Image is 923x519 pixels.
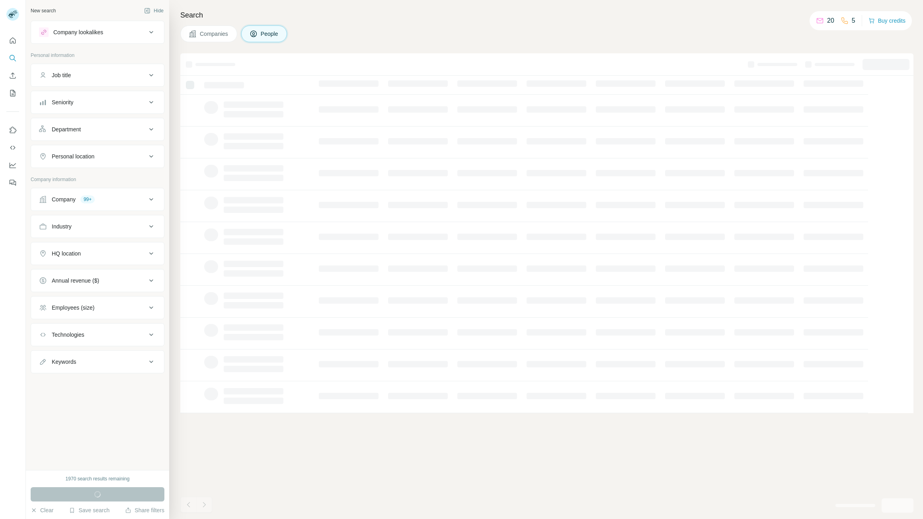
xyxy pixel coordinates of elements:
button: Company99+ [31,190,164,209]
div: Department [52,125,81,133]
div: 99+ [80,196,95,203]
button: Dashboard [6,158,19,172]
div: Technologies [52,331,84,339]
div: Industry [52,222,72,230]
button: Hide [139,5,169,17]
span: People [261,30,279,38]
button: Keywords [31,352,164,371]
div: Job title [52,71,71,79]
button: Industry [31,217,164,236]
button: Enrich CSV [6,68,19,83]
button: Quick start [6,33,19,48]
h4: Search [180,10,913,21]
p: 5 [852,16,855,25]
button: Technologies [31,325,164,344]
div: Company [52,195,76,203]
div: New search [31,7,56,14]
button: HQ location [31,244,164,263]
button: Employees (size) [31,298,164,317]
button: Company lookalikes [31,23,164,42]
div: Annual revenue ($) [52,277,99,285]
button: Seniority [31,93,164,112]
button: Save search [69,506,109,514]
div: Employees (size) [52,304,94,312]
div: Seniority [52,98,73,106]
button: Personal location [31,147,164,166]
button: Department [31,120,164,139]
p: Personal information [31,52,164,59]
p: 20 [827,16,834,25]
button: Feedback [6,176,19,190]
p: Company information [31,176,164,183]
button: Clear [31,506,53,514]
button: Use Surfe API [6,140,19,155]
span: Companies [200,30,229,38]
button: Job title [31,66,164,85]
div: Company lookalikes [53,28,103,36]
div: Personal location [52,152,94,160]
div: Keywords [52,358,76,366]
button: Buy credits [868,15,905,26]
div: HQ location [52,250,81,258]
button: My lists [6,86,19,100]
button: Search [6,51,19,65]
button: Annual revenue ($) [31,271,164,290]
button: Share filters [125,506,164,514]
button: Use Surfe on LinkedIn [6,123,19,137]
div: 1970 search results remaining [66,475,130,482]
